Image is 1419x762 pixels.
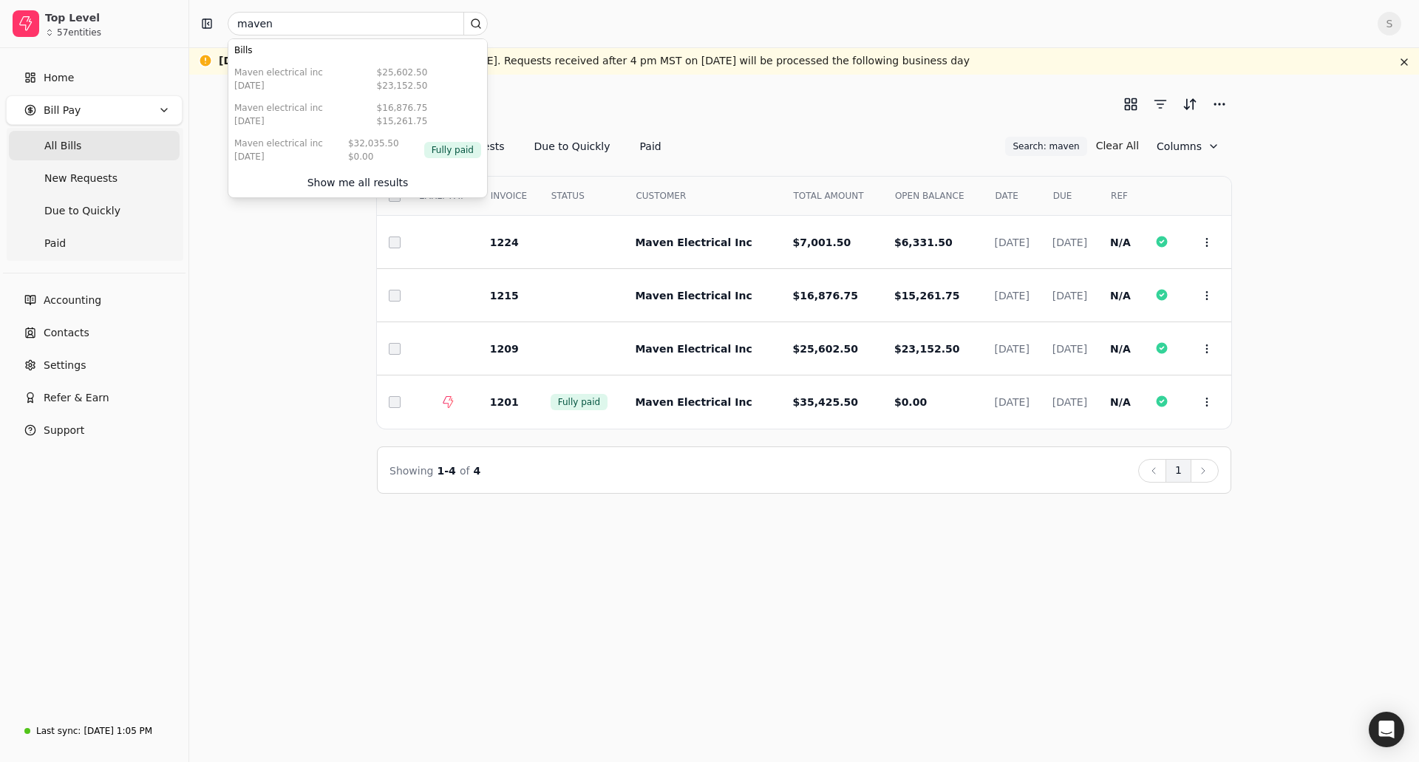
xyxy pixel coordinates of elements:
[635,237,752,248] span: Maven Electrical Inc
[1208,92,1231,116] button: More
[228,39,487,168] div: Suggestions
[894,290,960,302] span: $15,261.75
[6,718,183,744] a: Last sync:[DATE] 1:05 PM
[551,189,585,203] span: STATUS
[44,423,84,438] span: Support
[377,79,428,92] div: $23,152.50
[6,95,183,125] button: Bill Pay
[490,290,519,302] span: 1215
[1052,396,1087,408] span: [DATE]
[377,66,428,79] div: $25,602.50
[894,396,927,408] span: $0.00
[995,343,1030,355] span: [DATE]
[348,150,399,163] div: $0.00
[234,101,323,115] div: Maven Electrical Inc
[234,150,323,163] div: [DATE]
[1052,343,1087,355] span: [DATE]
[793,237,851,248] span: $7,001.50
[1096,134,1139,157] button: Clear All
[438,465,456,477] span: 1 - 4
[490,396,519,408] span: 1201
[84,724,152,738] div: [DATE] 1:05 PM
[793,290,859,302] span: $16,876.75
[6,383,183,412] button: Refer & Earn
[1369,712,1404,747] div: Open Intercom Messenger
[6,350,183,380] a: Settings
[44,358,86,373] span: Settings
[377,115,428,128] div: $15,261.75
[635,290,752,302] span: Maven Electrical Inc
[432,143,474,157] span: Fully paid
[1145,135,1231,158] button: Column visibility settings
[460,465,470,477] span: of
[219,55,262,67] span: [DATE] :
[894,237,953,248] span: $6,331.50
[377,135,673,158] div: Invoice filter options
[6,318,183,347] a: Contacts
[57,28,101,37] div: 57 entities
[635,343,752,355] span: Maven Electrical Inc
[44,103,81,118] span: Bill Pay
[45,10,176,25] div: Top Level
[793,343,859,355] span: $25,602.50
[234,115,323,128] div: [DATE]
[231,171,484,194] button: Show me all results
[234,137,323,150] div: Maven Electrical Inc
[44,390,109,406] span: Refer & Earn
[1110,396,1131,408] span: N/A
[1052,237,1087,248] span: [DATE]
[1005,137,1086,156] button: Search: maven
[9,163,180,193] a: New Requests
[995,396,1030,408] span: [DATE]
[1378,12,1401,35] button: S
[995,237,1030,248] span: [DATE]
[9,196,180,225] a: Due to Quickly
[995,290,1030,302] span: [DATE]
[996,189,1018,203] span: DATE
[36,724,81,738] div: Last sync:
[44,171,118,186] span: New Requests
[44,70,74,86] span: Home
[234,66,323,79] div: Maven Electrical Inc
[234,79,323,92] div: [DATE]
[490,343,519,355] span: 1209
[44,293,101,308] span: Accounting
[1013,140,1079,153] span: Search: maven
[635,396,752,408] span: Maven Electrical Inc
[377,101,428,115] div: $16,876.75
[558,395,600,409] span: Fully paid
[228,12,488,35] input: Search
[44,138,81,154] span: All Bills
[6,63,183,92] a: Home
[1052,290,1087,302] span: [DATE]
[793,396,859,408] span: $35,425.50
[474,465,481,477] span: 4
[895,189,964,203] span: OPEN BALANCE
[1111,189,1128,203] span: REF
[348,137,399,150] div: $32,035.50
[523,135,622,158] button: Due to Quickly
[628,135,673,158] button: Paid
[636,189,686,203] span: CUSTOMER
[389,465,433,477] span: Showing
[1110,290,1131,302] span: N/A
[794,189,864,203] span: TOTAL AMOUNT
[490,237,519,248] span: 1224
[6,285,183,315] a: Accounting
[44,203,120,219] span: Due to Quickly
[1178,92,1202,116] button: Sort
[219,53,970,69] div: Transactions will not be processed on [DATE]. Requests received after 4 pm MST on [DATE] will be ...
[307,175,409,191] div: Show me all results
[491,189,527,203] span: INVOICE
[6,415,183,445] button: Support
[9,228,180,258] a: Paid
[1110,343,1131,355] span: N/A
[9,131,180,160] a: All Bills
[228,39,487,61] div: Bills
[1053,189,1072,203] span: DUE
[44,325,89,341] span: Contacts
[44,236,66,251] span: Paid
[1166,459,1191,483] button: 1
[1110,237,1131,248] span: N/A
